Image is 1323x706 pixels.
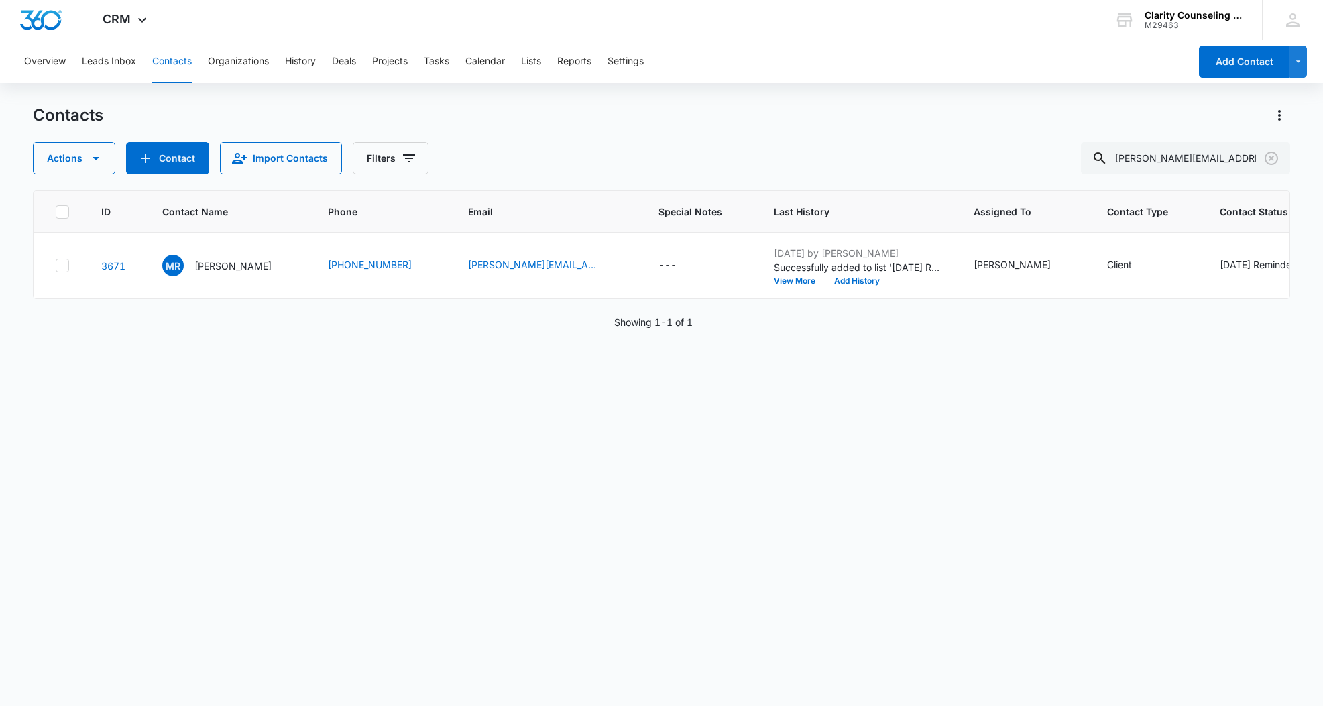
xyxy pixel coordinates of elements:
button: Projects [372,40,408,83]
a: [PHONE_NUMBER] [328,257,412,272]
div: --- [658,257,677,274]
button: Add History [825,277,889,285]
a: Navigate to contact details page for Michelle Richards [101,260,125,272]
div: account name [1145,10,1243,21]
div: Email - michelle@gigglesdaycareinc.com - Select to Edit Field [468,257,626,274]
div: Contact Type - Client - Select to Edit Field [1107,257,1156,274]
button: Calendar [465,40,505,83]
button: Deals [332,40,356,83]
span: Contact Type [1107,204,1168,219]
span: Assigned To [974,204,1055,219]
div: Assigned To - Morgan DiGirolamo - Select to Edit Field [974,257,1075,274]
div: Contact Name - Michelle Richards - Select to Edit Field [162,255,296,276]
p: [DATE] by [PERSON_NAME] [774,246,941,260]
button: Add Contact [1199,46,1289,78]
p: Successfully added to list '[DATE] Reminder Email '. [774,260,941,274]
span: ID [101,204,111,219]
span: Special Notes [658,204,722,219]
button: Settings [608,40,644,83]
button: Actions [33,142,115,174]
button: View More [774,277,825,285]
span: MR [162,255,184,276]
div: Client [1107,257,1132,272]
button: Overview [24,40,66,83]
p: Showing 1-1 of 1 [614,315,693,329]
a: [PERSON_NAME][EMAIL_ADDRESS][DOMAIN_NAME] [468,257,602,272]
div: Special Notes - - Select to Edit Field [658,257,701,274]
button: Filters [353,142,428,174]
button: History [285,40,316,83]
button: Clear [1261,148,1282,169]
button: Add Contact [126,142,209,174]
button: Organizations [208,40,269,83]
div: Phone - (910) 232-2681 - Select to Edit Field [328,257,436,274]
h1: Contacts [33,105,103,125]
span: Email [468,204,607,219]
p: [PERSON_NAME] [194,259,272,273]
input: Search Contacts [1081,142,1290,174]
button: Lists [521,40,541,83]
button: Reports [557,40,591,83]
button: Leads Inbox [82,40,136,83]
span: CRM [103,12,131,26]
button: Actions [1269,105,1290,126]
span: Last History [774,204,922,219]
div: account id [1145,21,1243,30]
button: Import Contacts [220,142,342,174]
button: Contacts [152,40,192,83]
span: Contact Name [162,204,276,219]
button: Tasks [424,40,449,83]
div: [PERSON_NAME] [974,257,1051,272]
span: Phone [328,204,416,219]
